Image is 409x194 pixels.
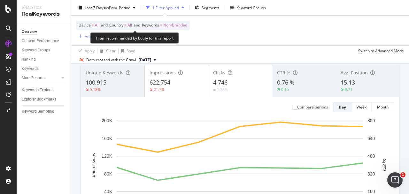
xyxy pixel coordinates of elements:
span: CTR % [277,70,290,76]
button: Apply [76,46,95,56]
span: 622,754 [150,78,170,86]
a: More Reports [22,75,60,81]
div: 1 Filter Applied [152,5,179,10]
span: 100,915 [86,78,106,86]
text: Clicks [382,159,387,171]
span: 1 [400,172,405,177]
img: Equal [213,89,216,91]
text: 640 [367,136,375,141]
text: 120K [102,153,112,159]
div: Keyword Groups [236,5,266,10]
a: Keyword Sampling [22,108,66,115]
button: Switch to Advanced Mode [356,46,404,56]
span: = [124,22,127,28]
span: Unique Keywords [86,70,123,76]
span: = [160,22,162,28]
text: 480 [367,153,375,159]
div: Clear [106,48,116,53]
button: Keyword Groups [228,3,268,13]
span: 2025 Sep. 6th [139,57,151,63]
span: Clicks [213,70,225,76]
span: Segments [202,5,220,10]
span: Last 7 Days [85,5,105,10]
span: Keywords [142,22,159,28]
text: 160K [102,136,112,141]
text: 160 [367,189,375,194]
text: 800 [367,118,375,123]
div: RealKeywords [22,11,66,18]
span: All [95,21,99,30]
span: Avg. Position [341,70,368,76]
div: 9.71 [345,87,352,92]
button: Clear [97,46,116,56]
div: Data crossed with the Crawl [86,57,136,63]
button: Month [372,102,394,112]
div: Analytics [22,5,66,11]
button: Segments [192,3,222,13]
text: 320 [367,171,375,176]
button: Last 7 DaysvsPrev. Period [76,3,138,13]
span: and [134,22,140,28]
a: Overview [22,28,66,35]
button: Add Filter [76,33,102,40]
button: Week [351,102,372,112]
span: Country [109,22,123,28]
span: 15.13 [341,78,355,86]
div: Compare periods [297,104,328,110]
span: and [101,22,108,28]
div: More Reports [22,75,44,81]
div: Explorer Bookmarks [22,96,56,103]
a: Content Performance [22,38,66,44]
a: Keyword Groups [22,47,66,54]
div: Keyword Groups [22,47,50,54]
div: 1.26% [217,87,228,93]
a: Explorer Bookmarks [22,96,66,103]
button: [DATE] [136,56,159,64]
span: Impressions [150,70,176,76]
div: Ranking [22,56,36,63]
div: Content Performance [22,38,59,44]
div: Keywords [22,65,39,72]
div: Day [339,104,346,110]
div: Overview [22,28,37,35]
text: Impressions [91,153,96,177]
div: Filter recommended by botify for this report [90,33,179,44]
div: Month [377,104,389,110]
div: Add Filter [85,34,102,39]
div: Week [357,104,367,110]
a: Keywords Explorer [22,87,66,93]
span: All [127,21,132,30]
text: 40K [104,189,112,194]
text: 200K [102,118,112,123]
a: Ranking [22,56,66,63]
span: Non-Branded [163,21,187,30]
div: 0.15 [281,87,289,92]
button: 1 Filter Applied [143,3,187,13]
div: Apply [85,48,95,53]
div: Save [127,48,135,53]
span: 0.76 % [277,78,295,86]
div: Switch to Advanced Mode [358,48,404,53]
span: = [92,22,94,28]
a: Keywords [22,65,66,72]
div: 5.18% [90,87,101,92]
div: Keywords Explorer [22,87,54,93]
iframe: Intercom live chat [387,172,403,188]
button: Save [119,46,135,56]
button: Day [333,102,351,112]
div: Keyword Sampling [22,108,54,115]
span: Device [79,22,91,28]
span: 4,746 [213,78,228,86]
text: 80K [104,171,112,176]
div: 21.7% [154,87,165,92]
span: vs Prev. Period [105,5,130,10]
